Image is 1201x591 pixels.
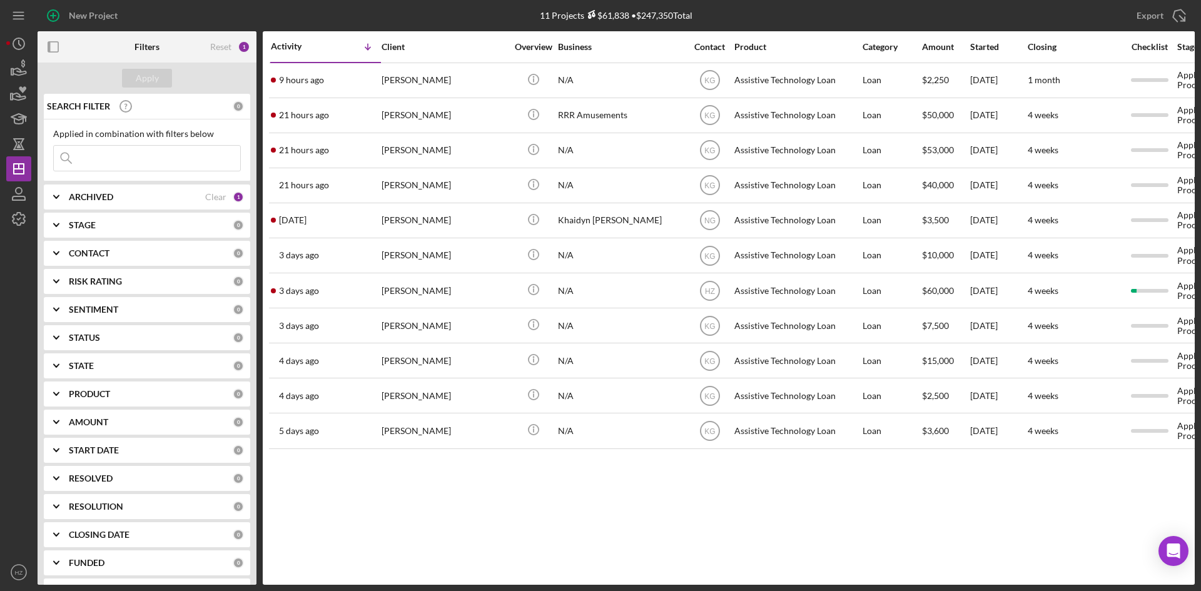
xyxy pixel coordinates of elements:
b: AMOUNT [69,417,108,427]
time: 2025-09-01 23:21 [279,215,307,225]
time: 4 weeks [1028,250,1058,260]
div: [PERSON_NAME] [382,344,507,377]
div: Business [558,42,683,52]
span: $40,000 [922,179,954,190]
time: 2025-09-02 18:42 [279,110,329,120]
div: Loan [863,169,921,202]
div: Client [382,42,507,52]
text: KG [704,251,715,260]
b: CLOSING DATE [69,530,129,540]
div: Loan [863,414,921,447]
div: 0 [233,388,244,400]
text: KG [704,146,715,155]
time: 2025-09-03 06:18 [279,75,324,85]
div: Loan [863,274,921,307]
div: [PERSON_NAME] [382,64,507,97]
div: N/A [558,169,683,202]
div: 0 [233,473,244,484]
div: [PERSON_NAME] [382,134,507,167]
div: Assistive Technology Loan [734,309,859,342]
div: 0 [233,417,244,428]
button: Export [1124,3,1195,28]
div: [PERSON_NAME] [382,274,507,307]
b: SEARCH FILTER [47,101,110,111]
div: Loan [863,64,921,97]
b: Filters [134,42,160,52]
div: Assistive Technology Loan [734,169,859,202]
div: N/A [558,64,683,97]
div: [DATE] [970,309,1026,342]
div: Checklist [1123,42,1176,52]
span: $2,250 [922,74,949,85]
div: Open Intercom Messenger [1158,536,1188,566]
div: N/A [558,239,683,272]
div: Assistive Technology Loan [734,99,859,132]
div: [DATE] [970,204,1026,237]
div: Product [734,42,859,52]
time: 2025-09-02 18:31 [279,145,329,155]
div: Loan [863,344,921,377]
div: [DATE] [970,134,1026,167]
button: New Project [38,3,130,28]
div: 1 [233,191,244,203]
span: $10,000 [922,250,954,260]
div: Assistive Technology Loan [734,274,859,307]
b: RISK RATING [69,276,122,286]
time: 4 weeks [1028,355,1058,366]
div: N/A [558,344,683,377]
div: 0 [233,360,244,371]
time: 4 weeks [1028,320,1058,331]
div: RRR Amusements [558,99,683,132]
div: Clear [205,192,226,202]
div: [DATE] [970,239,1026,272]
b: STATUS [69,333,100,343]
b: PRODUCT [69,389,110,399]
div: Assistive Technology Loan [734,134,859,167]
div: Applied in combination with filters below [53,129,241,139]
div: [DATE] [970,64,1026,97]
div: Loan [863,99,921,132]
time: 1 month [1028,74,1060,85]
span: $53,000 [922,144,954,155]
div: Loan [863,204,921,237]
div: Overview [510,42,557,52]
button: HZ [6,560,31,585]
div: Assistive Technology Loan [734,379,859,412]
text: KG [704,391,715,400]
span: $60,000 [922,285,954,296]
div: [PERSON_NAME] [382,169,507,202]
div: N/A [558,414,683,447]
b: STAGE [69,220,96,230]
text: KG [704,321,715,330]
div: 0 [233,304,244,315]
b: RESOLUTION [69,502,123,512]
div: [PERSON_NAME] [382,379,507,412]
text: KG [704,181,715,190]
div: N/A [558,274,683,307]
b: STATE [69,361,94,371]
text: KG [704,111,715,120]
div: Amount [922,42,969,52]
div: New Project [69,3,118,28]
div: 0 [233,529,244,540]
text: KG [704,356,715,365]
div: [DATE] [970,379,1026,412]
div: Assistive Technology Loan [734,64,859,97]
div: [DATE] [970,344,1026,377]
text: HZ [705,286,715,295]
text: KG [704,427,715,436]
div: Activity [271,41,326,51]
time: 2025-09-02 18:23 [279,180,329,190]
span: $50,000 [922,109,954,120]
span: $3,600 [922,425,949,436]
time: 2025-08-30 14:55 [279,356,319,366]
div: 11 Projects • $247,350 Total [540,10,692,21]
time: 2025-08-30 04:25 [279,391,319,401]
time: 4 weeks [1028,179,1058,190]
div: 0 [233,557,244,568]
div: $61,838 [584,10,629,21]
time: 2025-08-31 18:31 [279,250,319,260]
b: RESOLVED [69,473,113,483]
span: $3,500 [922,215,949,225]
b: ARCHIVED [69,192,113,202]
